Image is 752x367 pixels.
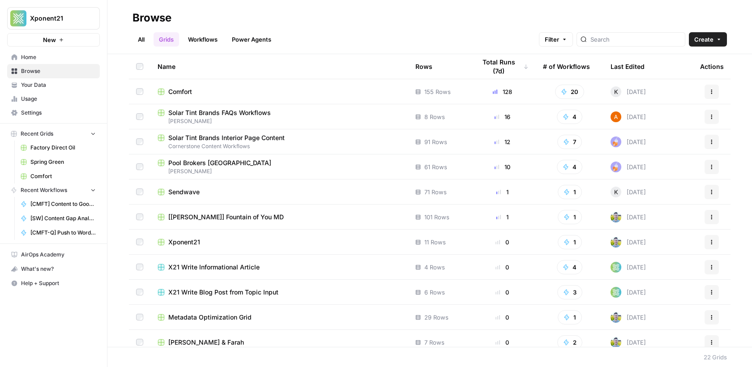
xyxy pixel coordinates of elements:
span: Xponent21 [30,14,84,23]
button: Workspace: Xponent21 [7,7,100,30]
a: Home [7,50,100,64]
a: [PERSON_NAME] & Farah [158,338,401,347]
button: 4 [557,260,582,274]
a: Grids [154,32,179,47]
span: 101 Rows [424,213,449,222]
span: 61 Rows [424,162,447,171]
span: Xponent21 [168,238,200,247]
img: 7o9iy2kmmc4gt2vlcbjqaas6vz7k [611,237,621,248]
div: 22 Grids [704,353,727,362]
span: New [43,35,56,44]
div: 0 [476,263,529,272]
a: AirOps Academy [7,248,100,262]
a: Settings [7,106,100,120]
button: New [7,33,100,47]
span: Factory Direct Oil [30,144,96,152]
span: Browse [21,67,96,75]
button: 3 [557,285,582,299]
img: i2puuukf6121c411q0l1csbuv6u4 [611,262,621,273]
button: 4 [557,110,582,124]
img: ly0f5newh3rn50akdwmtp9dssym0 [611,137,621,147]
span: Pool Brokers [GEOGRAPHIC_DATA] [168,158,271,167]
span: [CMFT] Content to Google Docs [30,200,96,208]
span: Recent Grids [21,130,53,138]
a: Pool Brokers [GEOGRAPHIC_DATA][PERSON_NAME] [158,158,401,175]
div: Last Edited [611,54,645,79]
div: [DATE] [611,137,646,147]
span: Sendwave [168,188,200,196]
img: 7o9iy2kmmc4gt2vlcbjqaas6vz7k [611,312,621,323]
div: 0 [476,313,529,322]
div: # of Workflows [543,54,590,79]
a: [SW] Content Gap Analysis [17,211,100,226]
span: Recent Workflows [21,186,67,194]
a: X21 Write Informational Article [158,263,401,272]
a: All [132,32,150,47]
button: 1 [558,185,582,199]
span: K [614,188,618,196]
div: 1 [476,213,529,222]
a: Factory Direct Oil [17,141,100,155]
button: 1 [558,310,582,324]
div: [DATE] [611,187,646,197]
button: 2 [557,335,582,350]
span: X21 Write Blog Post from Topic Input [168,288,278,297]
span: [SW] Content Gap Analysis [30,214,96,222]
span: 11 Rows [424,238,446,247]
span: Metadata Optimization Grid [168,313,252,322]
a: Comfort [158,87,401,96]
span: [[PERSON_NAME]] Fountain of You MD [168,213,284,222]
img: i2puuukf6121c411q0l1csbuv6u4 [611,287,621,298]
span: 6 Rows [424,288,445,297]
button: 4 [557,160,582,174]
button: 7 [557,135,582,149]
a: Xponent21 [158,238,401,247]
div: Total Runs (7d) [476,54,529,79]
span: 8 Rows [424,112,445,121]
a: Usage [7,92,100,106]
span: Spring Green [30,158,96,166]
a: Browse [7,64,100,78]
span: Usage [21,95,96,103]
img: 7o9iy2kmmc4gt2vlcbjqaas6vz7k [611,337,621,348]
span: X21 Write Informational Article [168,263,260,272]
span: 155 Rows [424,87,451,96]
a: Solar Tint Brands FAQs Workflows[PERSON_NAME] [158,108,401,125]
div: [DATE] [611,111,646,122]
div: [DATE] [611,212,646,222]
button: Recent Grids [7,127,100,141]
div: Browse [132,11,171,25]
img: 7o9iy2kmmc4gt2vlcbjqaas6vz7k [611,212,621,222]
span: Cornerstone Content Workflows [158,142,401,150]
a: Workflows [183,32,223,47]
span: Your Data [21,81,96,89]
div: [DATE] [611,237,646,248]
div: 128 [476,87,529,96]
span: Create [694,35,714,44]
span: 7 Rows [424,338,444,347]
div: 1 [476,188,529,196]
a: Metadata Optimization Grid [158,313,401,322]
div: 0 [476,338,529,347]
span: Comfort [168,87,192,96]
a: [[PERSON_NAME]] Fountain of You MD [158,213,401,222]
div: [DATE] [611,312,646,323]
button: Recent Workflows [7,183,100,197]
a: Sendwave [158,188,401,196]
div: Rows [415,54,432,79]
span: [CMFT-Q] Push to Wordpress FAQs [30,229,96,237]
button: 1 [558,235,582,249]
button: What's new? [7,262,100,276]
span: [PERSON_NAME] [158,167,401,175]
span: Solar Tint Brands Interior Page Content [168,133,285,142]
a: Spring Green [17,155,100,169]
div: [DATE] [611,86,646,97]
a: X21 Write Blog Post from Topic Input [158,288,401,297]
span: 91 Rows [424,137,447,146]
span: Settings [21,109,96,117]
div: 16 [476,112,529,121]
div: [DATE] [611,337,646,348]
div: 0 [476,288,529,297]
span: Home [21,53,96,61]
a: [CMFT] Content to Google Docs [17,197,100,211]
